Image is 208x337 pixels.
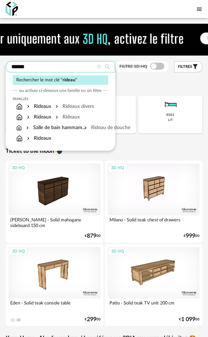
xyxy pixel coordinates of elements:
[85,234,101,238] div: € 00
[168,118,173,122] div: lit
[13,97,108,101] div: Familles
[25,135,31,142] img: svg+xml;base64,PHN2ZyB3aWR0aD0iMTYiIGhlaWdodD0iMTYiIHZpZXdCb3g9IjAgMCAxNiAxNiIgZmlsbD0ibm9uZSIgeG...
[85,317,101,321] div: € 00
[87,317,96,321] span: 299
[184,234,200,238] div: € 00
[13,75,108,85] div: Rechercher le mot clé " "
[108,215,200,229] div: Milano - Solid teak chest of drawers
[108,164,127,173] div: 3D HQ
[108,298,200,313] div: Patio - Solid teak TV unit 200 cm
[6,2,18,16] img: OXP
[181,317,195,321] span: 1 099
[196,5,202,13] span: Menu icon
[87,234,96,238] span: 879
[192,63,198,70] span: Filter icon
[6,161,103,243] a: 3D HQ [PERSON_NAME] - Solid mahogany sideboard 150 cm €87900
[174,61,202,72] button: filtres Filter icon
[105,161,203,243] a: 3D HQ Milano - Solid teak chest of drawers €99900
[25,103,31,110] img: svg+xml;base64,PHN2ZyB3aWR0aD0iMTYiIGhlaWdodD0iMTYiIHZpZXdCb3g9IjAgMCAxNiAxNiIgZmlsbD0ibm9uZSIgeG...
[25,124,30,131] img: svg+xml;base64,PHN2ZyB3aWR0aD0iMTYiIGhlaWdodD0iMTYiIHZpZXdCb3g9IjAgMCAxNiAxNiIgZmlsbD0ibm9uZSIgeG...
[8,298,101,313] div: Eden - Solid teak console table
[25,114,51,121] div: Rideaux
[16,318,20,322] div: 10
[9,164,28,173] div: 3D HQ
[25,103,51,110] div: Rideaux
[63,78,75,82] span: rideau
[25,114,31,121] img: svg+xml;base64,PHN2ZyB3aWR0aD0iMTYiIGhlaWdodD0iMTYiIHZpZXdCb3g9IjAgMCAxNiAxNiIgZmlsbD0ibm9uZSIgeG...
[8,215,101,229] div: [PERSON_NAME] - Solid mahogany sideboard 150 cm
[119,64,147,69] span: Filtre 3D HQ
[166,113,174,117] div: 4561
[16,135,23,142] img: svg+xml;base64,PHN2ZyB3aWR0aD0iMTYiIGhlaWdodD0iMTciIHZpZXdCb3g9IjAgMCAxNiAxNyIgZmlsbD0ibm9uZSIgeG...
[16,124,22,131] img: svg+xml;base64,PHN2ZyB3aWR0aD0iMTYiIGhlaWdodD0iMTciIHZpZXdCb3g9IjAgMCAxNiAxNyIgZmlsbD0ibm9uZSIgeG...
[162,96,179,113] img: Literie.png
[190,64,192,70] span: s
[108,247,127,256] div: 3D HQ
[9,247,28,256] div: 3D HQ
[6,147,202,155] a: Ticket to the moon 🌘
[105,244,203,326] a: 3D HQ Patio - Solid teak TV unit 200 cm €1 09900
[19,88,101,93] span: ou activez ci-dessous une famille ou un filtre
[16,103,23,110] img: svg+xml;base64,PHN2ZyB3aWR0aD0iMTYiIGhlaWdodD0iMTciIHZpZXdCb3g9IjAgMCAxNiAxNyIgZmlsbD0ibm9uZSIgeG...
[178,64,190,70] span: filtre
[25,135,51,142] div: Rideaux
[16,114,23,121] img: svg+xml;base64,PHN2ZyB3aWR0aD0iMTYiIGhlaWdodD0iMTciIHZpZXdCb3g9IjAgMCAxNiAxNyIgZmlsbD0ibm9uZSIgeG...
[6,244,103,326] a: 3D HQ Eden - Solid teak console table 10 €29900
[186,234,195,238] span: 999
[25,124,80,131] div: Salle de bain hammam...
[179,317,200,321] div: € 00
